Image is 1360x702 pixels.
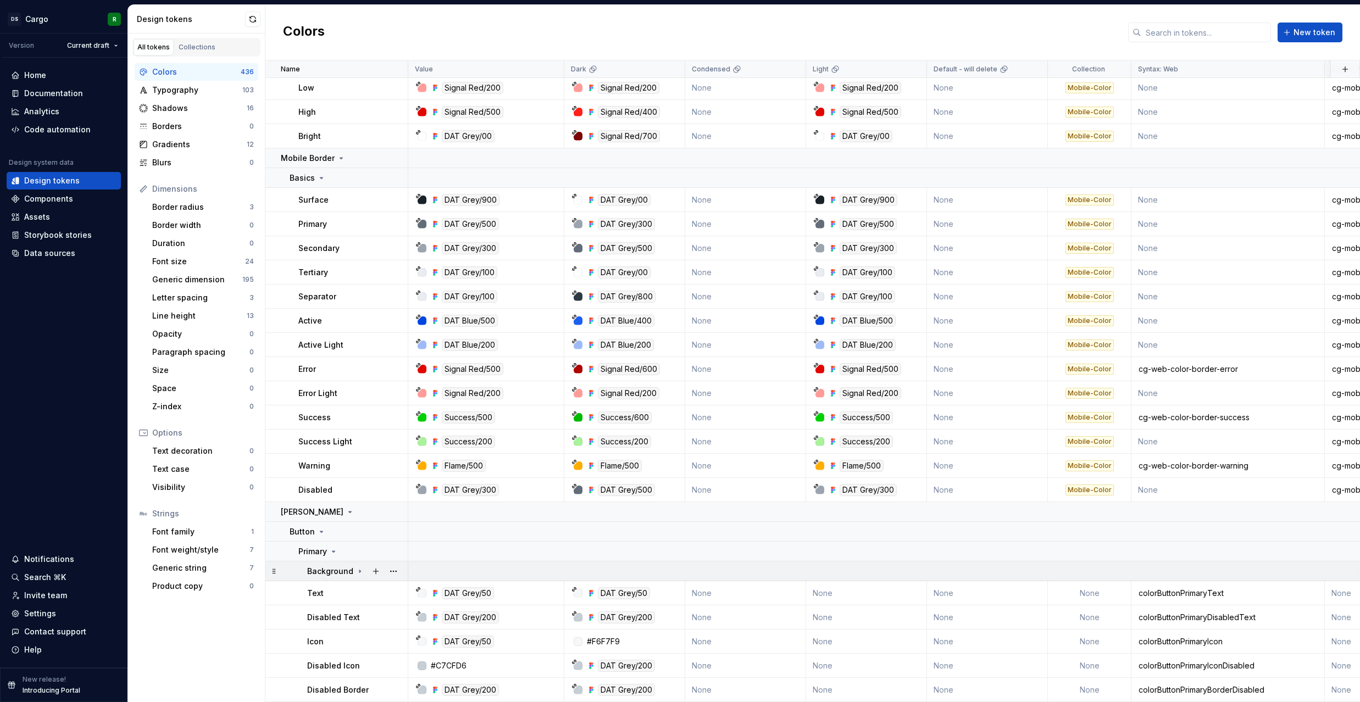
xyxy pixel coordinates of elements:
div: DAT Grey/200 [442,611,499,623]
td: None [1048,605,1131,629]
td: None [1131,212,1325,236]
td: None [927,654,1048,678]
a: Design tokens [7,172,121,190]
a: Borders0 [135,118,258,135]
div: 0 [249,239,254,248]
div: Signal Red/500 [442,363,503,375]
div: DAT Blue/200 [598,339,654,351]
div: DAT Grey/50 [442,587,494,599]
div: colorButtonPrimaryIcon [1132,636,1324,647]
td: None [1131,333,1325,357]
a: Storybook stories [7,226,121,244]
div: 0 [249,582,254,590]
div: Success/500 [442,411,495,424]
div: Size [152,365,249,376]
div: DAT Grey/100 [840,291,895,303]
div: colorButtonPrimaryIconDisabled [1132,660,1324,671]
button: Notifications [7,550,121,568]
p: Light [813,65,829,74]
a: Product copy0 [148,577,258,595]
a: Settings [7,605,121,622]
td: None [685,605,806,629]
div: Z-index [152,401,249,412]
div: DAT Grey/300 [840,484,897,496]
a: Font family1 [148,523,258,541]
div: #C7CFD6 [431,660,467,671]
td: None [685,100,806,124]
div: Signal Red/400 [598,106,660,118]
a: Home [7,66,121,84]
a: Border radius3 [148,198,258,216]
td: None [1131,100,1325,124]
a: Duration0 [148,235,258,252]
a: Letter spacing3 [148,289,258,307]
td: None [685,430,806,454]
a: Assets [7,208,121,226]
div: DAT Grey/800 [598,291,656,303]
div: DAT Grey/200 [598,660,655,672]
div: 12 [247,140,254,149]
td: None [1048,654,1131,678]
div: Signal Red/700 [598,130,660,142]
div: Line height [152,310,247,321]
div: Borders [152,121,249,132]
a: Invite team [7,587,121,604]
div: Letter spacing [152,292,249,303]
span: New token [1294,27,1335,38]
a: Text decoration0 [148,442,258,460]
div: Visibility [152,482,249,493]
td: None [685,212,806,236]
p: Active [298,315,322,326]
div: Dimensions [152,183,254,194]
div: Contact support [24,626,86,637]
p: Success Light [298,436,352,447]
div: DAT Grey/50 [598,587,650,599]
div: Settings [24,608,56,619]
div: cg-web-color-border-error [1132,364,1324,375]
div: Success/500 [840,411,893,424]
td: None [685,678,806,702]
div: Assets [24,211,50,222]
div: DAT Grey/00 [598,194,651,206]
div: DAT Grey/500 [840,218,897,230]
td: None [927,124,1048,148]
div: 195 [242,275,254,284]
td: None [1131,309,1325,333]
div: Text decoration [152,445,249,456]
a: Gradients12 [135,136,258,153]
div: cg-web-color-border-warning [1132,460,1324,471]
td: None [1131,285,1325,309]
td: None [927,100,1048,124]
div: Mobile-Color [1065,107,1114,118]
td: None [685,285,806,309]
div: Generic dimension [152,274,242,285]
div: Mobile-Color [1065,388,1114,399]
p: Basics [290,172,315,183]
p: Primary [298,546,327,557]
div: Design tokens [24,175,80,186]
div: Signal Red/200 [442,82,503,94]
td: None [1131,430,1325,454]
div: 0 [249,384,254,393]
div: Gradients [152,139,247,150]
td: None [927,478,1048,502]
td: None [1131,381,1325,405]
td: None [685,478,806,502]
p: Condensed [692,65,730,74]
p: Icon [307,636,324,647]
div: Duration [152,238,249,249]
div: DAT Blue/400 [598,315,654,327]
div: Design system data [9,158,74,167]
a: Analytics [7,103,121,120]
a: Generic dimension195 [148,271,258,288]
td: None [927,212,1048,236]
td: None [927,605,1048,629]
td: None [685,333,806,357]
td: None [685,357,806,381]
td: None [927,76,1048,100]
div: Font size [152,256,245,267]
td: None [685,124,806,148]
td: None [806,581,927,605]
div: Mobile-Color [1065,339,1114,350]
td: None [927,309,1048,333]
